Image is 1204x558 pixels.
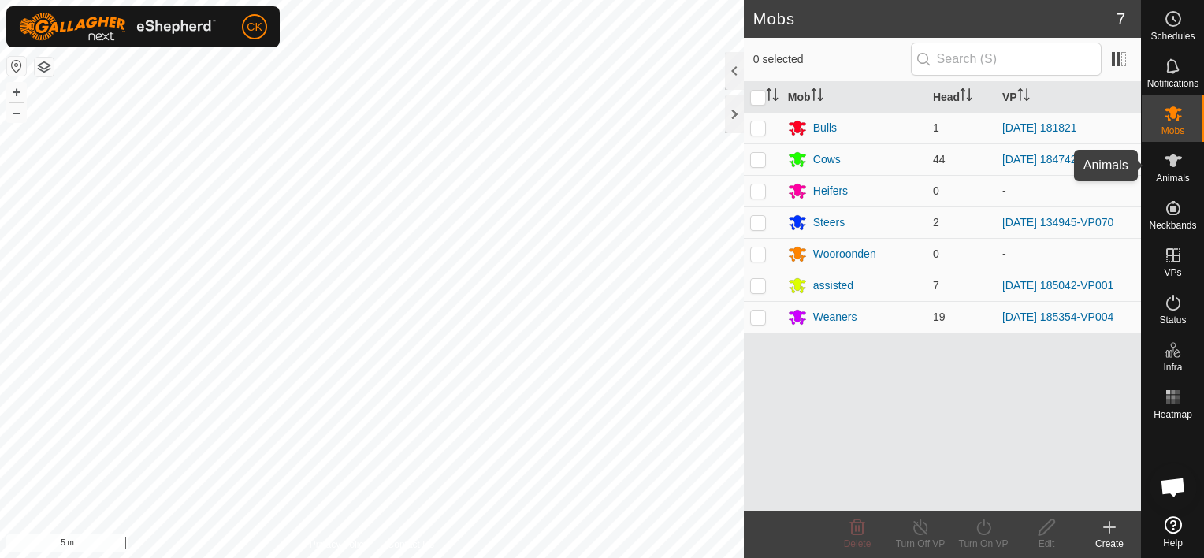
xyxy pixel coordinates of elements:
[753,51,911,68] span: 0 selected
[1078,537,1141,551] div: Create
[19,13,216,41] img: Gallagher Logo
[813,120,837,136] div: Bulls
[813,183,848,199] div: Heifers
[1002,216,1113,229] a: [DATE] 134945-VP070
[1142,510,1204,554] a: Help
[952,537,1015,551] div: Turn On VP
[35,58,54,76] button: Map Layers
[813,151,841,168] div: Cows
[996,238,1141,270] td: -
[7,103,26,122] button: –
[753,9,1117,28] h2: Mobs
[1002,311,1113,323] a: [DATE] 185354-VP004
[1002,121,1077,134] a: [DATE] 181821
[933,184,939,197] span: 0
[7,83,26,102] button: +
[927,82,996,113] th: Head
[933,121,939,134] span: 1
[1163,363,1182,372] span: Infra
[1002,153,1113,166] a: [DATE] 184742-VP010
[933,311,946,323] span: 19
[1149,221,1196,230] span: Neckbands
[996,82,1141,113] th: VP
[1150,32,1195,41] span: Schedules
[1159,315,1186,325] span: Status
[813,246,876,262] div: Wooroonden
[766,91,779,103] p-sorticon: Activate to sort
[1002,279,1113,292] a: [DATE] 185042-VP001
[933,279,939,292] span: 7
[782,82,927,113] th: Mob
[933,216,939,229] span: 2
[247,19,262,35] span: CK
[1164,268,1181,277] span: VPs
[1147,79,1198,88] span: Notifications
[1161,126,1184,136] span: Mobs
[811,91,823,103] p-sorticon: Activate to sort
[310,538,369,552] a: Privacy Policy
[1015,537,1078,551] div: Edit
[1117,7,1125,31] span: 7
[813,277,853,294] div: assisted
[933,153,946,166] span: 44
[996,175,1141,206] td: -
[1163,538,1183,548] span: Help
[1156,173,1190,183] span: Animals
[933,247,939,260] span: 0
[388,538,434,552] a: Contact Us
[7,57,26,76] button: Reset Map
[813,214,845,231] div: Steers
[1017,91,1030,103] p-sorticon: Activate to sort
[1154,410,1192,419] span: Heatmap
[911,43,1102,76] input: Search (S)
[960,91,972,103] p-sorticon: Activate to sort
[1150,463,1197,511] div: Open chat
[889,537,952,551] div: Turn Off VP
[844,538,871,549] span: Delete
[813,309,857,325] div: Weaners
